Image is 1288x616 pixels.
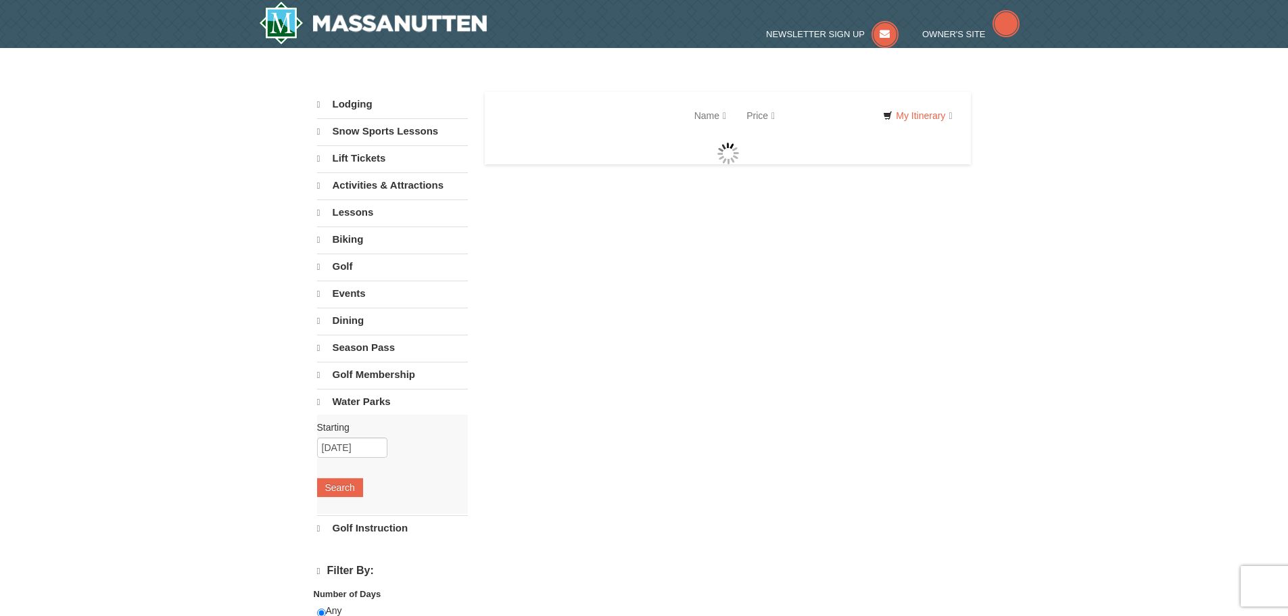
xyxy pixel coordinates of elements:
[317,281,468,306] a: Events
[317,172,468,198] a: Activities & Attractions
[766,29,865,39] span: Newsletter Sign Up
[317,227,468,252] a: Biking
[259,1,487,45] a: Massanutten Resort
[317,308,468,333] a: Dining
[317,145,468,171] a: Lift Tickets
[766,29,899,39] a: Newsletter Sign Up
[317,565,468,577] h4: Filter By:
[317,92,468,117] a: Lodging
[317,478,363,497] button: Search
[317,389,468,414] a: Water Parks
[259,1,487,45] img: Massanutten Resort Logo
[736,102,785,129] a: Price
[922,29,1020,39] a: Owner's Site
[314,589,381,599] strong: Number of Days
[874,105,961,126] a: My Itinerary
[922,29,986,39] span: Owner's Site
[717,143,739,164] img: wait gif
[684,102,736,129] a: Name
[317,254,468,279] a: Golf
[317,362,468,387] a: Golf Membership
[317,421,458,434] label: Starting
[317,335,468,360] a: Season Pass
[317,515,468,541] a: Golf Instruction
[317,118,468,144] a: Snow Sports Lessons
[317,199,468,225] a: Lessons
